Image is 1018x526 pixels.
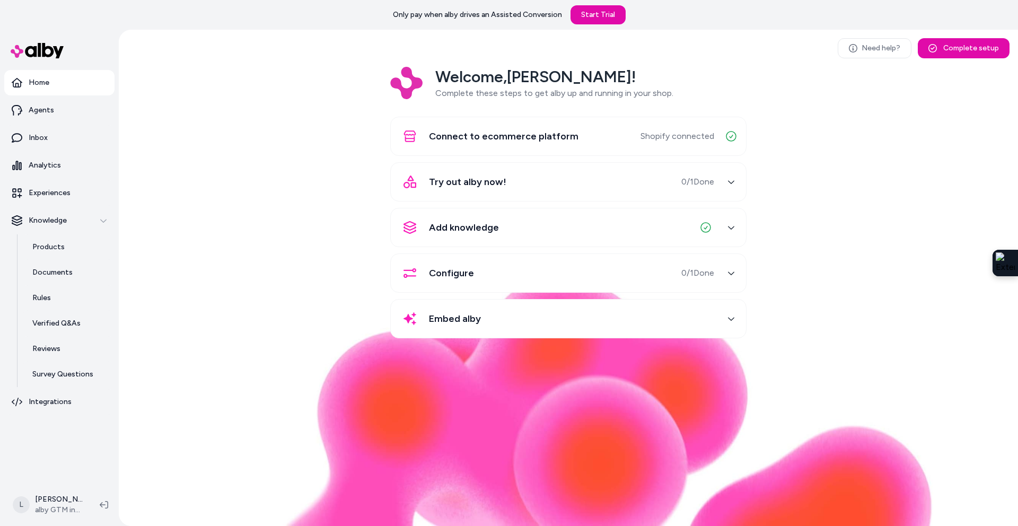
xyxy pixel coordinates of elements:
[918,38,1010,58] button: Complete setup
[4,389,115,415] a: Integrations
[390,67,423,99] img: Logo
[429,129,578,144] span: Connect to ecommerce platform
[429,266,474,280] span: Configure
[429,311,481,326] span: Embed alby
[29,215,67,226] p: Knowledge
[35,494,83,505] p: [PERSON_NAME]
[32,369,93,380] p: Survey Questions
[397,306,740,331] button: Embed alby
[838,38,911,58] a: Need help?
[4,208,115,233] button: Knowledge
[571,5,626,24] a: Start Trial
[22,234,115,260] a: Products
[22,336,115,362] a: Reviews
[6,488,91,522] button: L[PERSON_NAME]alby GTM internal
[681,267,714,279] span: 0 / 1 Done
[435,88,673,98] span: Complete these steps to get alby up and running in your shop.
[29,105,54,116] p: Agents
[681,176,714,188] span: 0 / 1 Done
[429,174,506,189] span: Try out alby now!
[4,180,115,206] a: Experiences
[22,260,115,285] a: Documents
[29,77,49,88] p: Home
[29,133,48,143] p: Inbox
[22,362,115,387] a: Survey Questions
[4,70,115,95] a: Home
[996,252,1015,274] img: Extension Icon
[640,130,714,143] span: Shopify connected
[11,43,64,58] img: alby Logo
[397,260,740,286] button: Configure0/1Done
[13,496,30,513] span: L
[35,505,83,515] span: alby GTM internal
[32,293,51,303] p: Rules
[32,344,60,354] p: Reviews
[32,267,73,278] p: Documents
[29,160,61,171] p: Analytics
[393,10,562,20] p: Only pay when alby drives an Assisted Conversion
[4,98,115,123] a: Agents
[29,188,71,198] p: Experiences
[29,397,72,407] p: Integrations
[4,125,115,151] a: Inbox
[32,318,81,329] p: Verified Q&As
[32,242,65,252] p: Products
[397,215,740,240] button: Add knowledge
[435,67,673,87] h2: Welcome, [PERSON_NAME] !
[397,169,740,195] button: Try out alby now!0/1Done
[4,153,115,178] a: Analytics
[22,285,115,311] a: Rules
[429,220,499,235] span: Add knowledge
[204,273,933,526] img: alby Bubble
[22,311,115,336] a: Verified Q&As
[397,124,740,149] button: Connect to ecommerce platformShopify connected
